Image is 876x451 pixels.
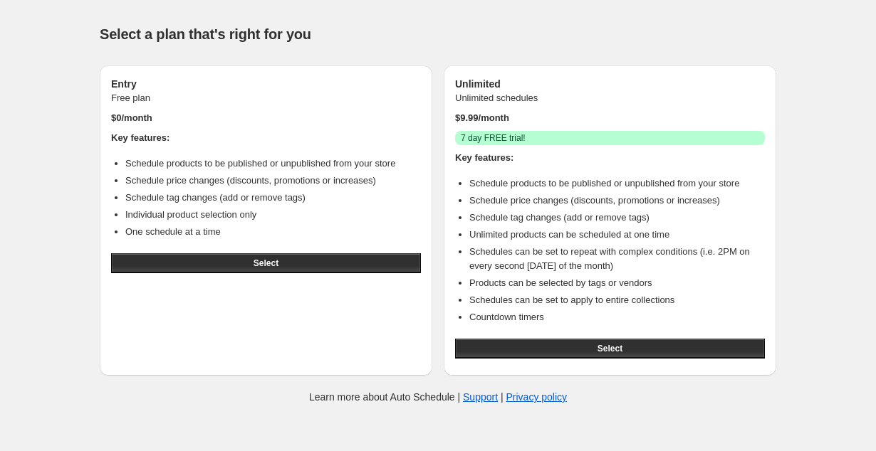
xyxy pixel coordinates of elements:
li: Schedule products to be published or unpublished from your store [125,156,421,171]
a: Support [463,391,498,403]
span: Select [254,258,278,269]
p: $ 9.99 /month [455,111,765,125]
li: Schedule tag changes (add or remove tags) [469,211,765,225]
button: Select [455,339,765,359]
h3: Unlimited [455,77,765,91]
li: Schedule price changes (discounts, promotions or increases) [125,174,421,188]
li: Products can be selected by tags or vendors [469,276,765,290]
span: 7 day FREE trial! [461,132,526,144]
p: Unlimited schedules [455,91,765,105]
p: $ 0 /month [111,111,421,125]
li: Individual product selection only [125,208,421,222]
li: Countdown timers [469,310,765,324]
li: Schedules can be set to apply to entire collections [469,293,765,307]
li: Unlimited products can be scheduled at one time [469,228,765,242]
li: Schedule products to be published or unpublished from your store [469,176,765,191]
button: Select [111,253,421,273]
p: Learn more about Auto Schedule | | [309,390,567,404]
li: Schedules can be set to repeat with complex conditions (i.e. 2PM on every second [DATE] of the mo... [469,245,765,273]
h4: Key features: [455,151,765,165]
span: Select [598,343,622,354]
li: Schedule price changes (discounts, promotions or increases) [469,193,765,208]
a: Privacy policy [506,391,568,403]
p: Free plan [111,91,421,105]
h1: Select a plan that's right for you [100,26,776,43]
li: One schedule at a time [125,225,421,239]
h3: Entry [111,77,421,91]
h4: Key features: [111,131,421,145]
li: Schedule tag changes (add or remove tags) [125,191,421,205]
